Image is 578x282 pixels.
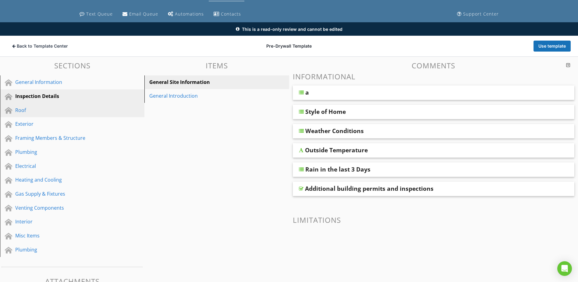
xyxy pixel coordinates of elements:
a: Automations (Basic) [165,9,206,20]
div: Electrical [15,162,115,170]
div: Text Queue [86,11,113,17]
div: a [305,89,309,96]
div: Weather Conditions [305,127,364,135]
div: Inspection Details [15,92,115,100]
div: Gas Supply & Fixtures [15,190,115,197]
div: Email Queue [129,11,158,17]
div: Open Intercom Messenger [557,261,572,276]
div: General Information [15,78,115,86]
h3: Informational [293,72,575,81]
a: Text Queue [77,9,115,20]
div: Exterior [15,120,115,128]
a: Contacts [211,9,243,20]
h3: Comments [293,61,575,70]
button: Back to Template Center [7,41,73,52]
div: Contacts [221,11,241,17]
div: Rain in the last 3 Days [305,166,371,173]
div: Plumbing [15,148,115,156]
div: Heating and Cooling [15,176,115,183]
div: Misc Items [15,232,115,239]
div: Plumbing [15,246,115,253]
div: Support Center [463,11,499,17]
a: Email Queue [120,9,161,20]
div: Framing Members & Structure [15,134,115,142]
div: Pre-Drywall Template [195,43,383,49]
div: Automations [175,11,204,17]
div: Style of Home [305,108,346,115]
div: Additional building permits and inspections [305,185,434,192]
div: Interior [15,218,115,225]
div: Outside Temperature [305,146,368,154]
div: General Introduction [149,92,263,99]
a: Support Center [455,9,501,20]
h3: Items [144,61,289,70]
div: Venting Components [15,204,115,211]
div: General Site Information [149,78,263,86]
button: Use template [534,41,571,52]
h3: Limitations [293,216,575,224]
div: Roof [15,107,115,114]
span: Back to Template Center [17,43,68,49]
